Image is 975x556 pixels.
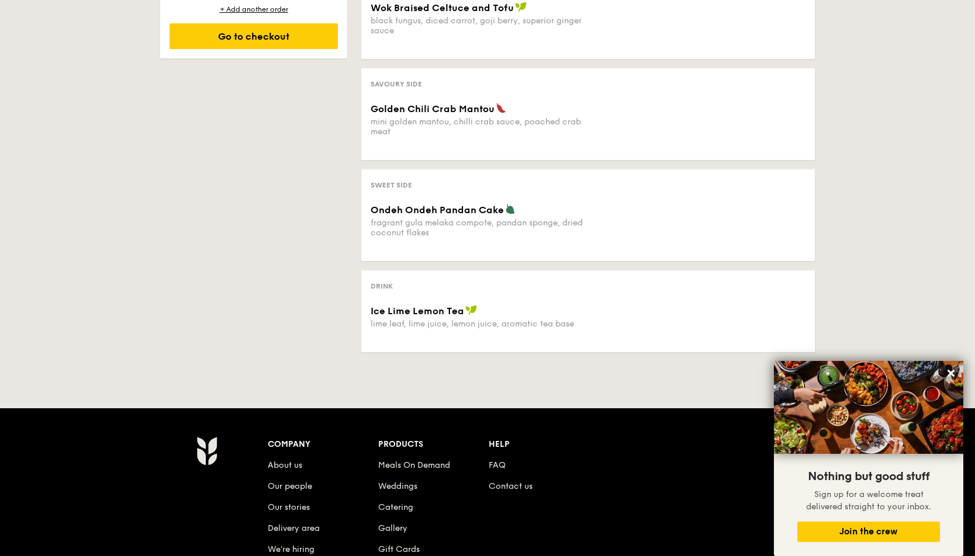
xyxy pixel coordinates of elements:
[371,181,412,189] span: Sweet Side
[170,5,338,14] div: + Add another order
[378,436,489,453] div: Products
[378,523,407,533] a: Gallery
[797,522,940,542] button: Join the crew
[268,523,320,533] a: Delivery area
[942,364,960,383] button: Close
[515,2,527,12] img: icon-vegan.f8ff3823.svg
[268,544,314,554] a: We’re hiring
[808,470,929,484] span: Nothing but good stuff
[371,319,583,329] div: lime leaf, lime juice, lemon juice, aromatic tea base
[371,204,504,216] span: Ondeh Ondeh Pandan Cake
[371,103,495,114] span: Golden Chili Crab Mantou
[378,544,420,554] a: Gift Cards
[371,305,464,317] span: Ice Lime Lemon Tea
[371,80,422,88] span: Savoury Side
[371,16,583,36] div: black fungus, diced carrot, goji berry, superior ginger sauce
[378,502,413,512] a: Catering
[378,460,450,470] a: Meals On Demand
[496,103,506,113] img: icon-spicy.37a8142b.svg
[505,204,516,214] img: icon-vegetarian.fe4039eb.svg
[371,117,583,137] div: mini golden mantou, chilli crab sauce, poached crab meat
[268,502,310,512] a: Our stories
[774,361,963,454] img: DSC07876-Edit02-Large.jpeg
[371,2,514,13] span: Wok Braised Celtuce and Tofu
[806,489,931,512] span: Sign up for a welcome treat delivered straight to your inbox.
[196,436,217,465] img: AYc88T3wAAAABJRU5ErkJggg==
[268,436,378,453] div: Company
[465,305,477,315] img: icon-vegan.f8ff3823.svg
[170,23,338,49] div: Go to checkout
[371,218,583,238] div: fragrant gula melaka compote, pandan sponge, dried coconut flakes
[371,282,393,290] span: Drink
[489,460,506,470] a: FAQ
[378,481,417,491] a: Weddings
[489,436,599,453] div: Help
[489,481,533,491] a: Contact us
[268,460,302,470] a: About us
[268,481,312,491] a: Our people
